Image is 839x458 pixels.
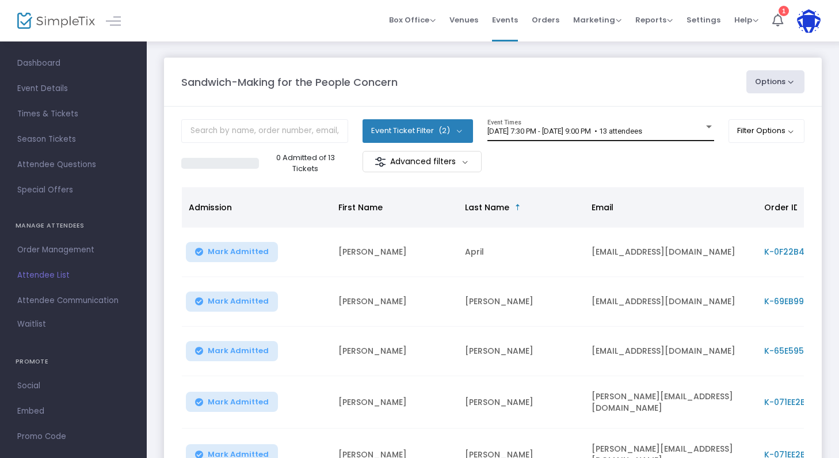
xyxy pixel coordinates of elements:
span: Sortable [513,203,523,212]
span: [DATE] 7:30 PM - [DATE] 9:00 PM • 13 attendees [487,127,642,135]
span: Mark Admitted [208,247,269,256]
span: K-69EB99E1-6 [764,296,821,307]
span: Social [17,378,129,393]
m-button: Advanced filters [363,151,482,172]
span: Event Details [17,81,129,96]
span: Promo Code [17,429,129,444]
h4: MANAGE ATTENDEES [16,214,131,237]
button: Options [746,70,805,93]
td: [PERSON_NAME] [331,376,458,429]
span: Embed [17,404,129,419]
span: Mark Admitted [208,398,269,407]
m-panel-title: Sandwich-Making for the People Concern [181,74,398,90]
span: Reports [635,14,673,25]
span: (2) [438,126,450,135]
div: 1 [779,6,789,16]
button: Mark Admitted [186,341,278,361]
span: Marketing [573,14,621,25]
span: K-0F22B49B-B [764,246,825,258]
span: Attendee List [17,268,129,283]
button: Mark Admitted [186,242,278,262]
span: Help [734,14,758,25]
button: Filter Options [729,119,805,142]
span: Attendee Questions [17,157,129,172]
span: Special Offers [17,183,129,198]
span: K-071EE2B6-1 [764,396,818,408]
td: [PERSON_NAME] [331,327,458,376]
span: Orders [532,5,559,35]
p: 0 Admitted of 13 Tickets [264,152,347,175]
span: First Name [338,202,383,213]
span: Email [592,202,613,213]
span: Order Management [17,243,129,258]
td: [PERSON_NAME] [458,327,585,376]
span: Times & Tickets [17,107,129,122]
span: Dashboard [17,56,129,71]
button: Mark Admitted [186,392,278,412]
span: K-65E5958C-B [764,345,825,357]
td: [PERSON_NAME][EMAIL_ADDRESS][DOMAIN_NAME] [585,376,757,429]
input: Search by name, order number, email, ip address [181,119,348,143]
td: [EMAIL_ADDRESS][DOMAIN_NAME] [585,228,757,277]
button: Event Ticket Filter(2) [363,119,473,142]
span: Settings [687,5,720,35]
td: [PERSON_NAME] [331,228,458,277]
span: Attendee Communication [17,293,129,308]
span: Waitlist [17,319,46,330]
td: [PERSON_NAME] [331,277,458,327]
button: Mark Admitted [186,292,278,312]
span: Venues [449,5,478,35]
span: Season Tickets [17,132,129,147]
img: filter [375,156,386,168]
span: Mark Admitted [208,297,269,306]
span: Events [492,5,518,35]
td: [EMAIL_ADDRESS][DOMAIN_NAME] [585,327,757,376]
span: Order ID [764,202,799,213]
td: [PERSON_NAME] [458,376,585,429]
h4: PROMOTE [16,350,131,373]
td: April [458,228,585,277]
td: [EMAIL_ADDRESS][DOMAIN_NAME] [585,277,757,327]
span: Admission [189,202,232,213]
span: Mark Admitted [208,346,269,355]
td: [PERSON_NAME] [458,277,585,327]
span: Box Office [389,14,436,25]
span: Last Name [465,202,509,213]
